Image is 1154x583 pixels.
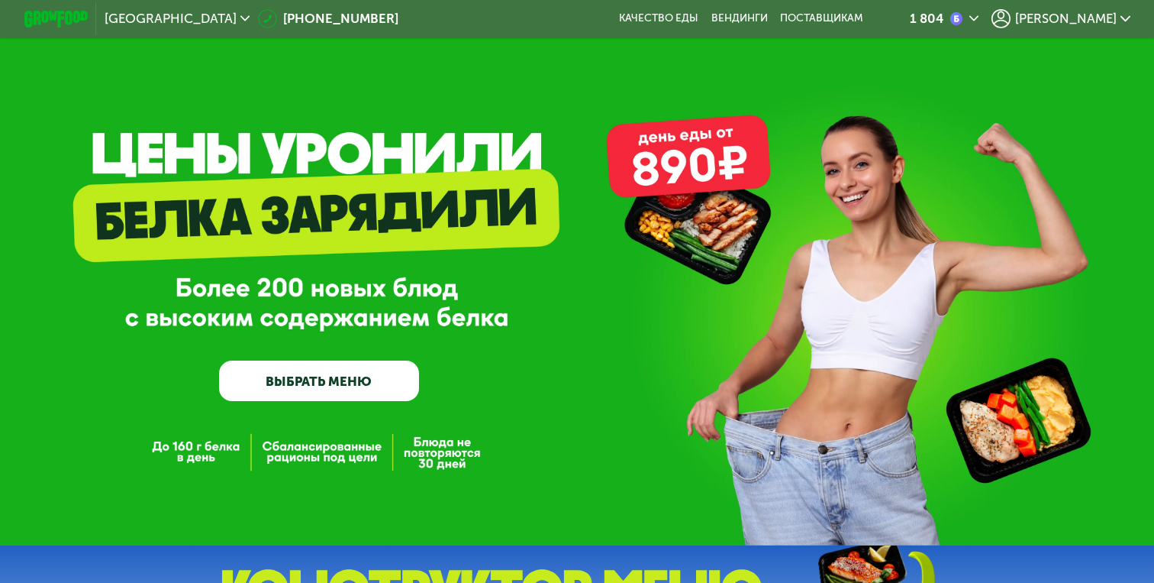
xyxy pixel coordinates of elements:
[619,12,698,25] a: Качество еды
[711,12,768,25] a: Вендинги
[1015,12,1117,25] span: [PERSON_NAME]
[258,9,399,28] a: [PHONE_NUMBER]
[910,12,943,25] div: 1 804
[219,361,418,400] a: ВЫБРАТЬ МЕНЮ
[780,12,863,25] div: поставщикам
[105,12,237,25] span: [GEOGRAPHIC_DATA]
